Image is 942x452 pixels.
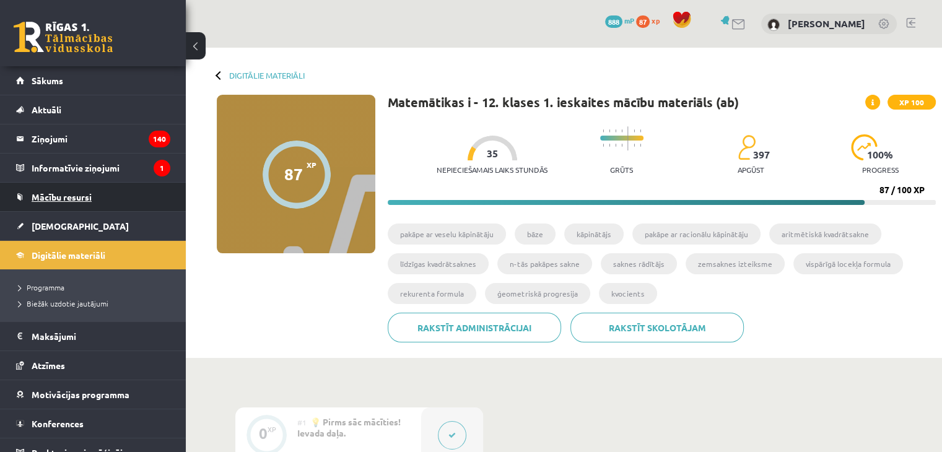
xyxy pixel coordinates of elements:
[16,380,170,409] a: Motivācijas programma
[636,15,666,25] a: 87 xp
[497,253,592,274] li: n-tās pakāpes sakne
[621,144,622,147] img: icon-short-line-57e1e144782c952c97e751825c79c345078a6d821885a25fce030b3d8c18986b.svg
[862,165,899,174] p: progress
[640,129,641,133] img: icon-short-line-57e1e144782c952c97e751825c79c345078a6d821885a25fce030b3d8c18986b.svg
[769,224,881,245] li: aritmētiskā kvadrātsakne
[621,129,622,133] img: icon-short-line-57e1e144782c952c97e751825c79c345078a6d821885a25fce030b3d8c18986b.svg
[388,313,561,342] a: Rakstīt administrācijai
[32,418,84,429] span: Konferences
[603,129,604,133] img: icon-short-line-57e1e144782c952c97e751825c79c345078a6d821885a25fce030b3d8c18986b.svg
[570,313,744,342] a: Rakstīt skolotājam
[19,298,173,309] a: Biežāk uzdotie jautājumi
[16,124,170,153] a: Ziņojumi140
[686,253,785,274] li: zemsaknes izteiksme
[16,183,170,211] a: Mācību resursi
[32,322,170,350] legend: Maksājumi
[485,283,590,304] li: ģeometriskā progresija
[32,360,65,371] span: Atzīmes
[32,250,105,261] span: Digitālie materiāli
[601,253,677,274] li: saknes rādītājs
[297,417,307,427] span: #1
[16,95,170,124] a: Aktuāli
[19,282,173,293] a: Programma
[154,160,170,176] i: 1
[615,129,616,133] img: icon-short-line-57e1e144782c952c97e751825c79c345078a6d821885a25fce030b3d8c18986b.svg
[627,126,629,150] img: icon-long-line-d9ea69661e0d244f92f715978eff75569469978d946b2353a9bb055b3ed8787d.svg
[388,283,476,304] li: rekurenta formula
[636,15,650,28] span: 87
[32,124,170,153] legend: Ziņojumi
[149,131,170,147] i: 140
[603,144,604,147] img: icon-short-line-57e1e144782c952c97e751825c79c345078a6d821885a25fce030b3d8c18986b.svg
[487,148,498,159] span: 35
[388,95,739,110] h1: Matemātikas i - 12. klases 1. ieskaites mācību materiāls (ab)
[788,17,865,30] a: [PERSON_NAME]
[388,253,489,274] li: līdzīgas kvadrātsaknes
[437,165,547,174] p: Nepieciešamais laiks stundās
[297,416,401,438] span: 💡 Pirms sāc mācīties! Ievada daļa.
[753,149,770,160] span: 397
[851,134,878,160] img: icon-progress-161ccf0a02000e728c5f80fcf4c31c7af3da0e1684b2b1d7c360e028c24a22f1.svg
[32,191,92,202] span: Mācību resursi
[738,134,756,160] img: students-c634bb4e5e11cddfef0936a35e636f08e4e9abd3cc4e673bd6f9a4125e45ecb1.svg
[609,129,610,133] img: icon-short-line-57e1e144782c952c97e751825c79c345078a6d821885a25fce030b3d8c18986b.svg
[634,144,635,147] img: icon-short-line-57e1e144782c952c97e751825c79c345078a6d821885a25fce030b3d8c18986b.svg
[640,144,641,147] img: icon-short-line-57e1e144782c952c97e751825c79c345078a6d821885a25fce030b3d8c18986b.svg
[16,409,170,438] a: Konferences
[605,15,634,25] a: 888 mP
[19,298,108,308] span: Biežāk uzdotie jautājumi
[284,165,303,183] div: 87
[14,22,113,53] a: Rīgas 1. Tālmācības vidusskola
[16,212,170,240] a: [DEMOGRAPHIC_DATA]
[16,351,170,380] a: Atzīmes
[32,389,129,400] span: Motivācijas programma
[867,149,894,160] span: 100 %
[229,71,305,80] a: Digitālie materiāli
[32,154,170,182] legend: Informatīvie ziņojumi
[632,224,761,245] li: pakāpe ar racionālu kāpinātāju
[793,253,903,274] li: vispārīgā locekļa formula
[16,322,170,350] a: Maksājumi
[738,165,764,174] p: apgūst
[16,241,170,269] a: Digitālie materiāli
[634,129,635,133] img: icon-short-line-57e1e144782c952c97e751825c79c345078a6d821885a25fce030b3d8c18986b.svg
[609,144,610,147] img: icon-short-line-57e1e144782c952c97e751825c79c345078a6d821885a25fce030b3d8c18986b.svg
[16,154,170,182] a: Informatīvie ziņojumi1
[259,428,268,439] div: 0
[767,19,780,31] img: Magone Muška
[652,15,660,25] span: xp
[599,283,657,304] li: kvocients
[887,95,936,110] span: XP 100
[515,224,556,245] li: bāze
[16,66,170,95] a: Sākums
[307,160,316,169] span: XP
[268,426,276,433] div: XP
[605,15,622,28] span: 888
[624,15,634,25] span: mP
[615,144,616,147] img: icon-short-line-57e1e144782c952c97e751825c79c345078a6d821885a25fce030b3d8c18986b.svg
[564,224,624,245] li: kāpinātājs
[32,75,63,86] span: Sākums
[32,220,129,232] span: [DEMOGRAPHIC_DATA]
[32,104,61,115] span: Aktuāli
[388,224,506,245] li: pakāpe ar veselu kāpinātāju
[610,165,633,174] p: Grūts
[19,282,64,292] span: Programma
